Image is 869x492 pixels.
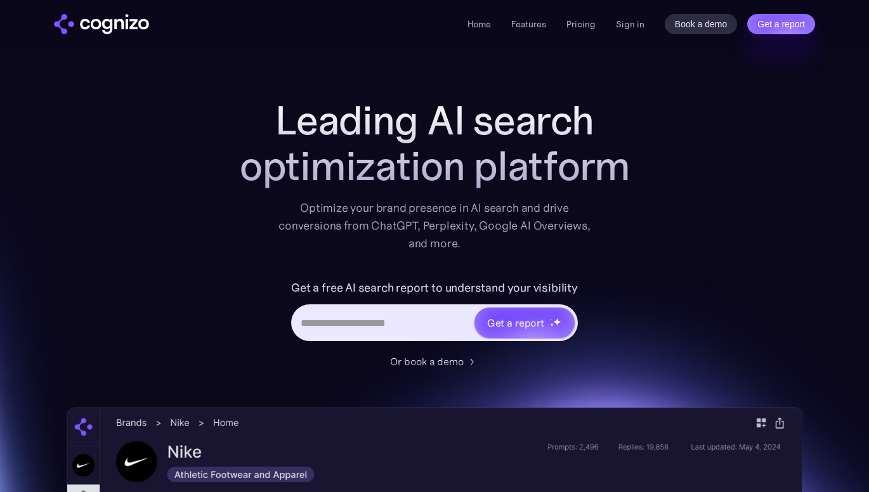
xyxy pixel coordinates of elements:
[390,354,464,369] div: Or book a demo
[487,315,544,330] div: Get a report
[550,323,554,327] img: star
[467,18,491,30] a: Home
[511,18,546,30] a: Features
[747,14,815,34] a: Get a report
[291,278,578,347] form: Hero URL Input Form
[616,16,644,32] a: Sign in
[181,98,688,189] h1: Leading AI search optimization platform
[54,14,149,34] img: cognizo logo
[553,318,561,326] img: star
[473,306,576,339] a: Get a reportstarstarstar
[54,14,149,34] a: home
[390,354,479,369] a: Or book a demo
[665,14,738,34] a: Book a demo
[566,18,596,30] a: Pricing
[291,278,578,298] label: Get a free AI search report to understand your visibility
[550,318,552,320] img: star
[278,199,591,252] div: Optimize your brand presence in AI search and drive conversions from ChatGPT, Perplexity, Google ...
